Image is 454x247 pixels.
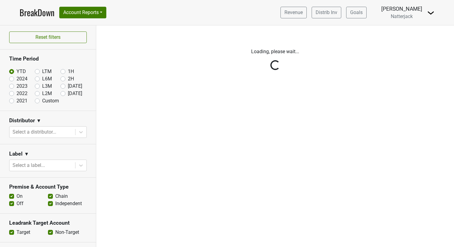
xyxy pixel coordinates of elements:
div: [PERSON_NAME] [381,5,422,13]
p: Loading, please wait... [106,48,445,55]
span: Natterjack [391,13,413,19]
button: Account Reports [59,7,106,18]
a: BreakDown [20,6,54,19]
img: Dropdown Menu [427,9,434,17]
a: Revenue [280,7,307,18]
a: Goals [346,7,367,18]
a: Distrib Inv [312,7,341,18]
